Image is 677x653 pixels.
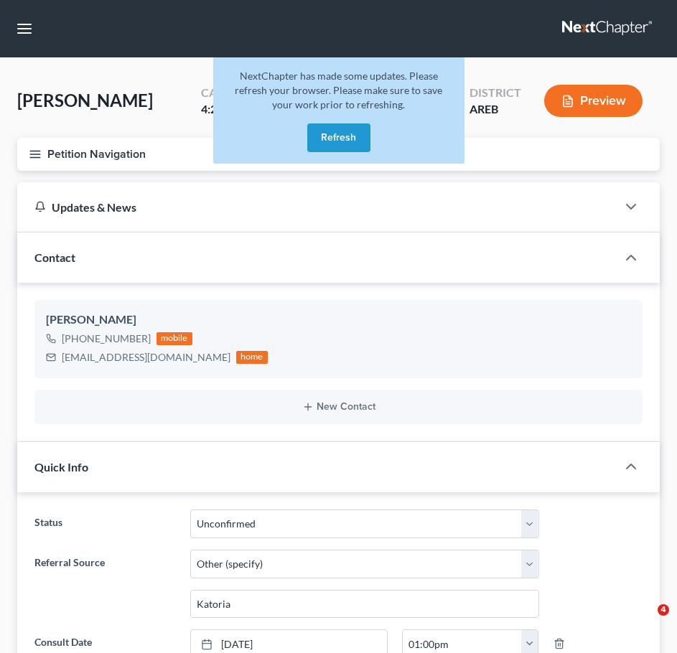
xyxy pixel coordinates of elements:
[34,250,75,264] span: Contact
[46,401,631,413] button: New Contact
[201,85,277,101] div: Case
[46,311,631,329] div: [PERSON_NAME]
[191,591,538,618] input: Other Referral Source
[235,70,442,111] span: NextChapter has made some updates. Please refresh your browser. Please make sure to save your wor...
[658,604,669,616] span: 4
[628,604,663,639] iframe: Intercom live chat
[62,332,151,346] div: [PHONE_NUMBER]
[201,101,277,118] div: 4:25-bk-10563
[470,101,521,118] div: AREB
[27,509,183,538] label: Status
[34,460,88,474] span: Quick Info
[34,199,599,215] div: Updates & News
[307,123,370,152] button: Refresh
[17,138,660,171] button: Petition Navigation
[157,332,192,345] div: mobile
[544,85,643,117] button: Preview
[17,90,153,111] span: [PERSON_NAME]
[62,350,230,365] div: [EMAIL_ADDRESS][DOMAIN_NAME]
[236,351,268,364] div: home
[27,550,183,619] label: Referral Source
[470,85,521,101] div: District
